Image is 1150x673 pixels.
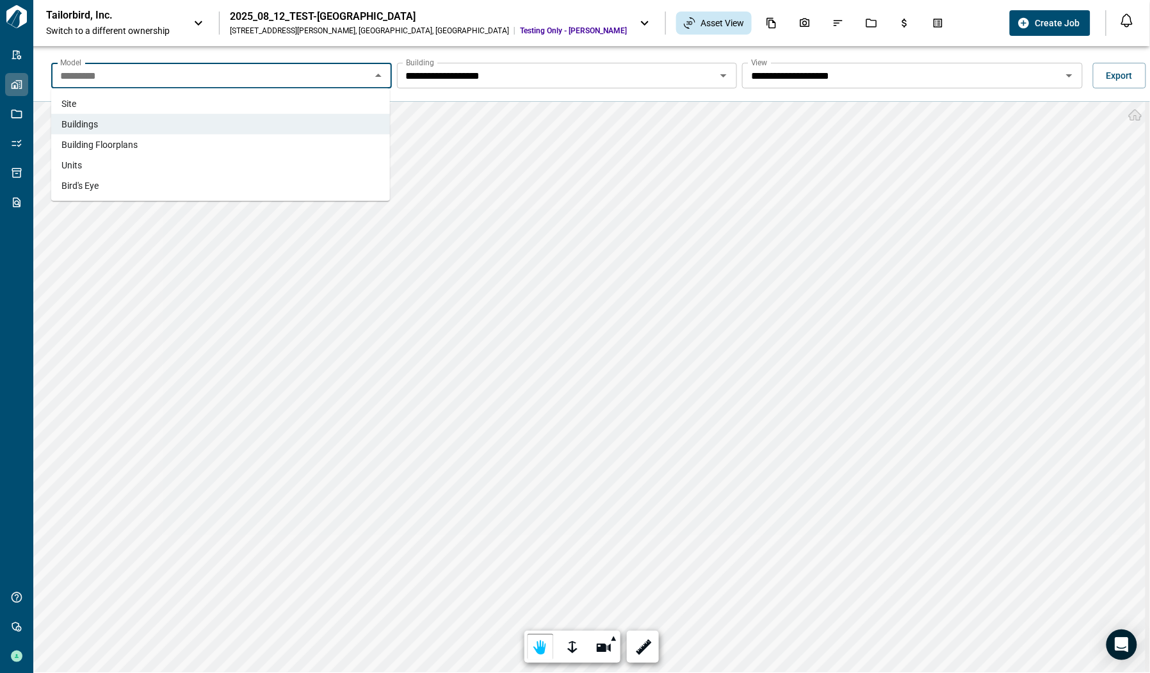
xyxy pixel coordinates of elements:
[61,118,98,131] span: Buildings
[1106,629,1137,660] div: Open Intercom Messenger
[825,12,852,34] div: Issues & Info
[406,57,434,68] label: Building
[701,17,744,29] span: Asset View
[791,12,818,34] div: Photos
[61,159,82,172] span: Units
[858,12,885,34] div: Jobs
[1060,67,1078,85] button: Open
[520,26,627,36] span: Testing Only - [PERSON_NAME]
[1117,10,1137,31] button: Open notification feed
[46,9,161,22] p: Tailorbird, Inc.
[676,12,752,35] div: Asset View
[758,12,785,34] div: Documents
[61,179,99,192] span: Bird's Eye
[1010,10,1090,36] button: Create Job
[891,12,918,34] div: Budgets
[1106,69,1133,82] span: Export
[61,97,76,110] span: Site
[60,57,81,68] label: Model
[369,67,387,85] button: Close
[1093,63,1146,88] button: Export
[61,138,138,151] span: Building Floorplans
[1035,17,1080,29] span: Create Job
[46,24,181,37] span: Switch to a different ownership
[230,26,509,36] div: [STREET_ADDRESS][PERSON_NAME] , [GEOGRAPHIC_DATA] , [GEOGRAPHIC_DATA]
[715,67,733,85] button: Open
[925,12,952,34] div: Takeoff Center
[230,10,627,23] div: 2025_08_12_TEST-[GEOGRAPHIC_DATA]
[751,57,768,68] label: View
